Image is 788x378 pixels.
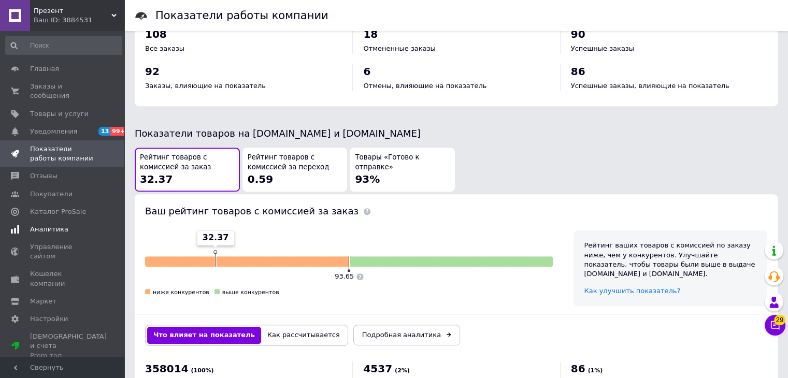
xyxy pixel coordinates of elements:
[145,82,266,90] span: Заказы, влияющие на показатель
[30,297,56,306] span: Маркет
[363,45,435,52] span: Отмененные заказы
[261,327,346,343] button: Как рассчитывается
[571,362,585,375] span: 86
[571,28,585,40] span: 90
[222,289,279,296] span: выше конкурентов
[765,315,785,336] button: Чат с покупателем29
[30,64,59,74] span: Главная
[571,45,634,52] span: Успешные заказы
[30,144,96,163] span: Показатели работы компании
[30,351,107,360] div: Prom топ
[155,9,328,22] h1: Показатели работы компании
[353,325,460,345] a: Подробная аналитика
[34,6,111,16] span: Презент
[363,28,378,40] span: 18
[242,148,348,192] button: Рейтинг товаров с комиссией за переход0.59
[363,65,370,78] span: 6
[191,367,214,374] span: (100%)
[145,65,160,78] span: 92
[335,272,354,280] span: 93.65
[147,327,261,343] button: Что влияет на показатель
[30,314,68,324] span: Настройки
[203,232,229,243] span: 32.37
[153,289,209,296] span: ниже конкурентов
[5,36,122,55] input: Поиск
[145,362,189,375] span: 358014
[584,241,757,279] div: Рейтинг ваших товаров с комиссией по заказу ниже, чем у конкурентов. Улучшайте показатель, чтобы ...
[140,173,173,185] span: 32.37
[110,127,127,136] span: 99+
[363,82,486,90] span: Отмены, влияющие на показатель
[145,206,359,216] span: Ваш рейтинг товаров с комиссией за заказ
[30,207,86,216] span: Каталог ProSale
[140,153,235,172] span: Рейтинг товаров с комиссией за заказ
[395,367,410,374] span: (2%)
[30,269,96,288] span: Кошелек компании
[588,367,603,374] span: (1%)
[135,148,240,192] button: Рейтинг товаров с комиссией за заказ32.37
[584,287,680,295] a: Как улучшить показатель?
[30,109,89,119] span: Товары и услуги
[34,16,124,25] div: Ваш ID: 3884531
[774,315,785,325] span: 29
[571,82,729,90] span: Успешные заказы, влияющие на показатель
[30,225,68,234] span: Аналитика
[355,153,450,172] span: Товары «Готово к отправке»
[248,153,342,172] span: Рейтинг товаров с комиссией за переход
[248,173,273,185] span: 0.59
[135,128,421,139] span: Показатели товаров на [DOMAIN_NAME] и [DOMAIN_NAME]
[30,82,96,100] span: Заказы и сообщения
[145,28,167,40] span: 108
[350,148,455,192] button: Товары «Готово к отправке»93%
[30,171,58,181] span: Отзывы
[30,190,73,199] span: Покупатели
[571,65,585,78] span: 86
[30,127,77,136] span: Уведомления
[98,127,110,136] span: 13
[363,362,392,375] span: 4537
[30,242,96,261] span: Управление сайтом
[355,173,380,185] span: 93%
[30,332,107,360] span: [DEMOGRAPHIC_DATA] и счета
[145,45,184,52] span: Все заказы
